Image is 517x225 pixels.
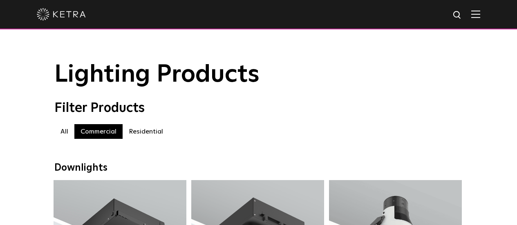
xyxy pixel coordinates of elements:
[37,8,86,20] img: ketra-logo-2019-white
[471,10,480,18] img: Hamburger%20Nav.svg
[54,162,463,174] div: Downlights
[452,10,463,20] img: search icon
[74,124,123,139] label: Commercial
[54,62,260,87] span: Lighting Products
[54,100,463,116] div: Filter Products
[123,124,169,139] label: Residential
[54,124,74,139] label: All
